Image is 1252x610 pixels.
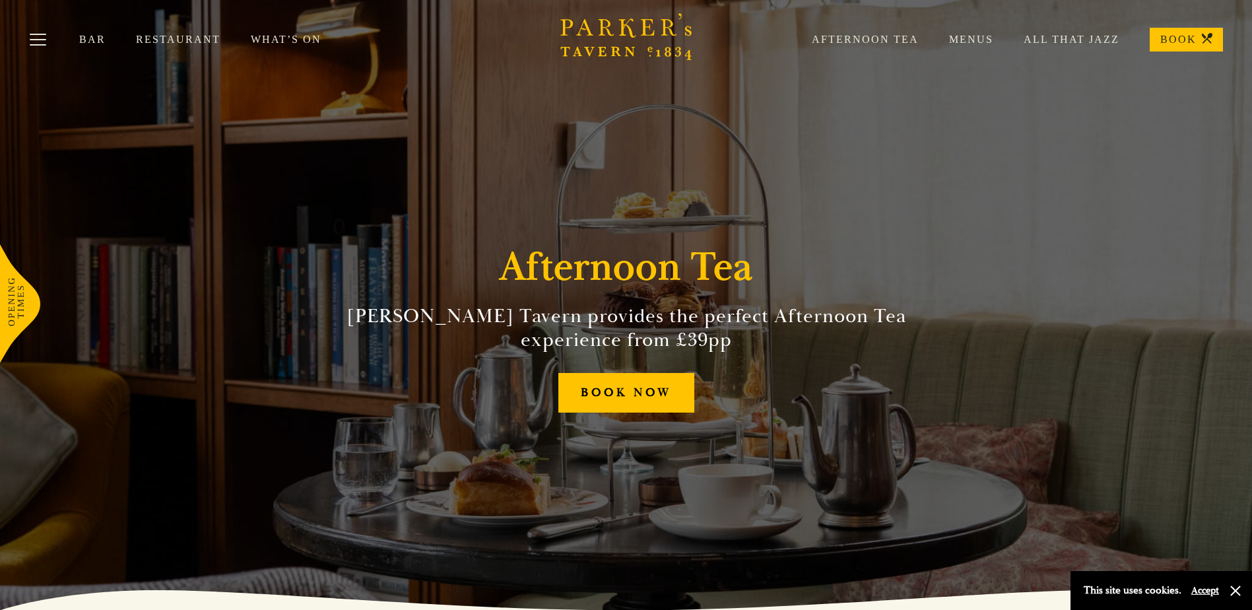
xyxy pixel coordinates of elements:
[1084,581,1181,600] p: This site uses cookies.
[500,244,753,291] h1: Afternoon Tea
[325,304,927,352] h2: [PERSON_NAME] Tavern provides the perfect Afternoon Tea experience from £39pp
[1229,584,1242,597] button: Close and accept
[1191,584,1219,597] button: Accept
[558,373,694,413] a: BOOK NOW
